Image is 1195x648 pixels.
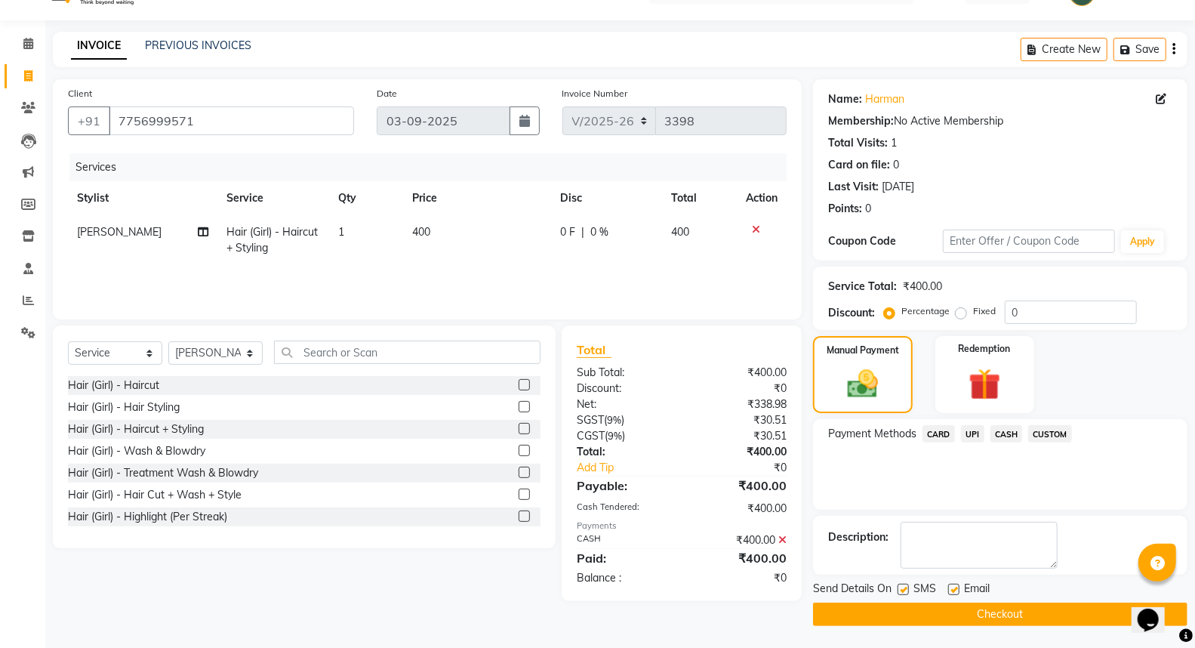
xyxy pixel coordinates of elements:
div: Last Visit: [828,179,879,195]
a: PREVIOUS INVOICES [145,39,251,52]
div: ₹0 [701,460,798,476]
span: Total [577,342,611,358]
span: CASH [990,425,1023,443]
div: Hair (Girl) - Hair Cut + Wash + Style [68,487,242,503]
span: CUSTOM [1028,425,1072,443]
span: SMS [913,581,936,600]
label: Redemption [959,342,1011,356]
div: ₹400.00 [682,477,798,495]
div: Name: [828,91,862,107]
div: Services [69,153,798,181]
div: ₹400.00 [682,365,798,381]
span: UPI [961,425,984,443]
div: ₹400.00 [682,549,798,567]
a: Add Tip [565,460,701,476]
div: 0 [865,201,871,217]
div: Discount: [828,305,875,321]
span: 400 [671,225,689,239]
span: 9% [607,414,621,426]
div: 0 [893,157,899,173]
span: 9% [608,430,622,442]
div: ₹338.98 [682,397,798,412]
div: Hair (Girl) - Treatment Wash & Blowdry [68,465,258,481]
img: _cash.svg [838,366,888,402]
div: Total: [565,444,682,460]
th: Disc [551,181,662,215]
th: Total [662,181,737,215]
div: ₹0 [682,381,798,397]
div: Coupon Code [828,233,943,249]
div: Total Visits: [828,135,888,151]
div: Hair (Girl) - Highlight (Per Streak) [68,509,227,525]
th: Action [737,181,787,215]
span: SGST [577,413,604,427]
div: 1 [891,135,897,151]
div: Payable: [565,477,682,495]
div: ₹30.51 [682,412,798,428]
div: Discount: [565,381,682,397]
th: Stylist [68,181,217,215]
span: Email [964,581,990,600]
button: Apply [1121,230,1164,253]
label: Manual Payment [827,344,899,357]
div: Cash Tendered: [565,501,682,517]
div: No Active Membership [828,113,1172,129]
div: Description: [828,529,889,545]
div: Balance : [565,570,682,586]
div: ( ) [565,412,682,428]
span: | [581,224,584,240]
button: Save [1113,38,1166,61]
div: Hair (Girl) - Haircut [68,378,159,393]
div: CASH [565,532,682,548]
label: Fixed [973,304,996,318]
iframe: chat widget [1132,588,1180,633]
div: Paid: [565,549,682,567]
div: Service Total: [828,279,897,295]
div: ₹400.00 [682,532,798,548]
div: ₹400.00 [682,501,798,517]
label: Percentage [901,304,950,318]
label: Date [377,87,397,100]
div: ₹0 [682,570,798,586]
span: Send Details On [813,581,892,600]
div: Points: [828,201,862,217]
button: Create New [1021,38,1107,61]
span: Hair (Girl) - Haircut + Styling [226,225,318,255]
th: Qty [329,181,403,215]
label: Invoice Number [562,87,628,100]
span: Payment Methods [828,426,916,442]
span: 0 % [590,224,608,240]
div: [DATE] [882,179,914,195]
div: Hair (Girl) - Haircut + Styling [68,421,204,437]
input: Enter Offer / Coupon Code [943,230,1115,253]
div: Membership: [828,113,894,129]
div: Net: [565,397,682,412]
button: Checkout [813,603,1187,626]
div: Card on file: [828,157,890,173]
div: Sub Total: [565,365,682,381]
div: ₹400.00 [682,444,798,460]
div: ₹30.51 [682,428,798,444]
span: [PERSON_NAME] [77,225,162,239]
span: CARD [922,425,955,443]
input: Search by Name/Mobile/Email/Code [109,106,354,135]
label: Client [68,87,92,100]
input: Search or Scan [274,341,541,364]
a: INVOICE [71,32,127,60]
th: Service [217,181,329,215]
img: _gift.svg [959,365,1011,404]
div: Hair (Girl) - Hair Styling [68,400,180,415]
div: Payments [577,520,787,532]
div: ₹400.00 [903,279,942,295]
span: 0 F [560,224,575,240]
div: ( ) [565,428,682,444]
span: 1 [338,225,344,239]
div: Hair (Girl) - Wash & Blowdry [68,443,205,459]
span: 400 [412,225,430,239]
button: +91 [68,106,110,135]
th: Price [403,181,551,215]
span: CGST [577,429,605,443]
a: Harman [865,91,904,107]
